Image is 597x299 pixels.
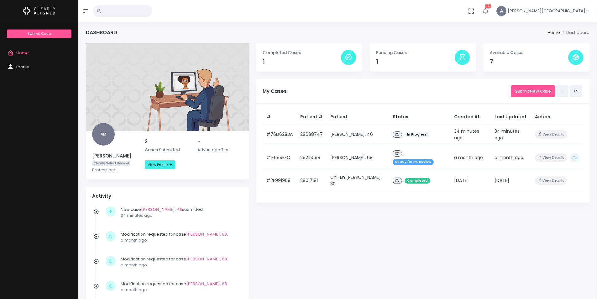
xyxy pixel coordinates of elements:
span: [PERSON_NAME][GEOGRAPHIC_DATA] [508,8,585,14]
td: #1F699EEC [263,145,296,170]
a: [PERSON_NAME], 68 [186,256,227,262]
button: View Details [535,153,567,162]
th: Status [389,110,450,124]
span: Submit Case [28,31,51,36]
a: Submit Case [7,29,71,38]
a: [PERSON_NAME], 68 [186,231,227,237]
span: In Progress [405,132,429,138]
a: View Profile [145,160,175,169]
p: Advantage Tier [197,147,243,153]
h4: 1 [376,58,454,65]
a: Submit New Case [511,85,555,97]
p: a month ago [121,262,239,268]
div: Modification requested for case . [121,256,239,268]
td: 29017191 [296,170,327,191]
td: [DATE] [491,170,531,191]
td: 29215098 [296,145,327,170]
span: A [496,6,506,16]
p: Professional [92,167,137,173]
td: 29688747 [296,124,327,145]
p: Pending Cases [376,50,454,56]
img: Logo Horizontal [23,4,55,18]
p: a month ago [121,237,239,243]
p: Cases Submitted [145,147,190,153]
span: Ready for Dr. Review [393,159,434,165]
th: # [263,110,296,124]
a: [PERSON_NAME], 46 [141,206,182,212]
td: a month ago [491,145,531,170]
h4: Dashboard [86,29,117,35]
span: Clearly Select Beyond [92,161,130,166]
div: New case submitted. [121,206,239,219]
td: #2F991969 [263,170,296,191]
th: Patient # [296,110,327,124]
td: 34 minutes ago [491,124,531,145]
li: Home [547,29,560,36]
h5: [PERSON_NAME] [92,153,137,159]
td: [DATE] [450,170,491,191]
p: Available Cases [490,50,568,56]
h5: - [197,139,243,144]
th: Action [531,110,583,124]
a: [PERSON_NAME], 68 [186,281,227,287]
div: Modification requested for case . [121,281,239,293]
h4: Activity [92,193,243,199]
td: #76D628BA [263,124,296,145]
p: a month ago [121,287,239,293]
h5: My Cases [263,88,511,94]
p: 34 minutes ago [121,212,239,219]
h4: 7 [490,58,568,65]
th: Patient [327,110,389,124]
button: View Details [535,130,567,139]
th: Last Updated [491,110,531,124]
td: 34 minutes ago [450,124,491,145]
td: [PERSON_NAME], 68 [327,145,389,170]
li: Dashboard [560,29,589,36]
span: Profile [16,64,29,70]
h5: 2 [145,139,190,144]
th: Created At [450,110,491,124]
h4: 1 [263,58,341,65]
span: AM [92,123,115,146]
p: Completed Cases [263,50,341,56]
td: [PERSON_NAME], 46 [327,124,389,145]
span: Home [16,50,29,56]
div: Modification requested for case . [121,231,239,243]
td: Chi-En [PERSON_NAME], 30 [327,170,389,191]
button: View Details [535,176,567,185]
td: a month ago [450,145,491,170]
span: 12 [485,4,491,8]
span: Completed [405,178,430,184]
